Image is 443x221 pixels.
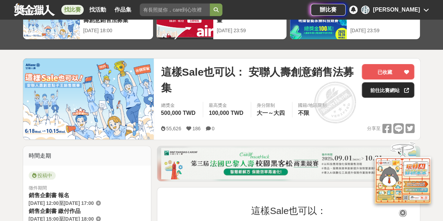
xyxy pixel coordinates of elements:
[217,27,283,34] div: [DATE] 23:59
[373,6,420,14] div: [PERSON_NAME]
[161,148,416,179] img: 331336aa-f601-432f-a281-8c17b531526f.png
[86,5,109,15] a: 找活動
[64,200,94,206] span: [DATE] 17:00
[161,110,195,116] span: 500,000 TWD
[156,4,287,40] a: 2025日立冷氣夢想成徵計畫[DATE] 23:59
[375,157,431,203] img: d2146d9a-e6f6-4337-9592-8cefde37ba6b.png
[192,126,200,131] span: 186
[209,102,245,109] span: 最高獎金
[29,200,59,206] span: [DATE] 12:00
[83,27,150,34] div: [DATE] 18:00
[251,206,326,216] span: 這樣Sale也可以：
[209,110,243,116] span: 100,000 TWD
[212,126,215,131] span: 0
[112,5,134,15] a: 作品集
[29,171,56,180] span: 投稿中
[298,102,327,109] div: 國籍/地區限制
[350,27,416,34] div: [DATE] 23:59
[59,200,64,206] span: 至
[161,102,197,109] span: 總獎金
[29,185,47,191] span: 徵件期間
[362,64,414,80] button: 已收藏
[298,110,309,116] span: 不限
[290,4,420,40] a: 明緯智能永續科技競賽[DATE] 23:59
[61,5,84,15] a: 找比賽
[361,6,369,14] div: 趙
[166,126,181,131] span: 55,626
[23,146,151,166] div: 時間走期
[257,102,286,109] div: 身分限制
[29,208,81,214] span: 銷售企劃書 繳付作品
[362,82,414,98] a: 前往比賽網站
[29,192,69,198] span: 銷售企劃書 報名
[161,64,356,96] span: 這樣Sale也可以： 安聯人壽創意銷售法募集
[140,4,210,16] input: 有長照挺你，care到心坎裡！青春出手，拍出照顧 影音徵件活動
[367,123,380,134] span: 分享至
[23,58,154,139] img: Cover Image
[257,110,285,116] span: 大一～大四
[23,4,153,40] a: 這樣Sale也可以： 安聯人壽創意銷售法募集[DATE] 18:00
[311,4,346,16] a: 辦比賽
